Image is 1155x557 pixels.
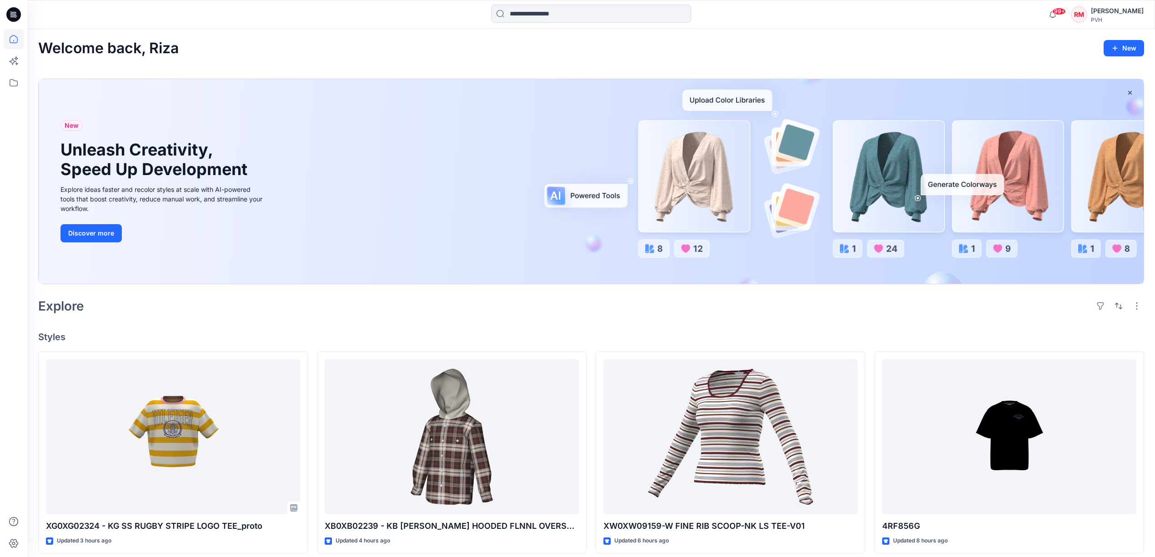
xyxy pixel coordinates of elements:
[38,40,179,57] h2: Welcome back, Riza
[882,520,1136,532] p: 4RF856G
[1091,5,1144,16] div: [PERSON_NAME]
[60,224,265,242] a: Discover more
[1052,8,1066,15] span: 99+
[893,536,948,546] p: Updated 8 hours ago
[1104,40,1144,56] button: New
[65,120,79,131] span: New
[57,536,111,546] p: Updated 3 hours ago
[60,224,122,242] button: Discover more
[882,359,1136,515] a: 4RF856G
[325,520,579,532] p: XB0XB02239 - KB [PERSON_NAME] HOODED FLNNL OVERSHIRT - PROTO - V01
[46,520,300,532] p: XG0XG02324 - KG SS RUGBY STRIPE LOGO TEE_proto
[38,331,1144,342] h4: Styles
[60,140,251,179] h1: Unleash Creativity, Speed Up Development
[325,359,579,515] a: XB0XB02239 - KB WOLFF HOODED FLNNL OVERSHIRT - PROTO - V01
[603,520,858,532] p: XW0XW09159-W FINE RIB SCOOP-NK LS TEE-V01
[46,359,300,515] a: XG0XG02324 - KG SS RUGBY STRIPE LOGO TEE_proto
[38,299,84,313] h2: Explore
[614,536,669,546] p: Updated 6 hours ago
[60,185,265,213] div: Explore ideas faster and recolor styles at scale with AI-powered tools that boost creativity, red...
[1091,16,1144,23] div: PVH
[1071,6,1087,23] div: RM
[336,536,390,546] p: Updated 4 hours ago
[603,359,858,515] a: XW0XW09159-W FINE RIB SCOOP-NK LS TEE-V01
